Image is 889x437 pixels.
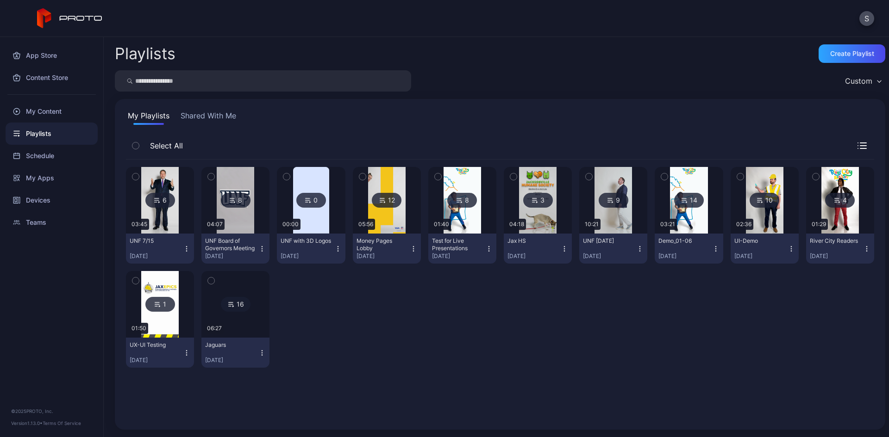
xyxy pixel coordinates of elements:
[221,193,250,208] div: 8
[221,297,250,312] div: 16
[432,252,485,260] div: [DATE]
[201,338,269,368] button: Jaguars[DATE]
[145,297,175,312] div: 1
[179,110,238,125] button: Shared With Me
[845,76,872,86] div: Custom
[281,237,332,245] div: UNF with 3D Logos
[810,219,828,230] div: 01:29
[130,341,181,349] div: UX-UI Testing
[6,167,98,189] a: My Apps
[277,234,345,264] button: UNF with 3D Logos[DATE]
[810,237,861,245] div: River City Readers
[731,234,799,264] button: UI-Demo[DATE]
[145,193,175,208] div: 6
[11,407,92,415] div: © 2025 PROTO, Inc.
[658,237,709,245] div: Demo_01-06
[353,234,421,264] button: Money Pages Lobby[DATE]
[115,45,175,62] h2: Playlists
[6,145,98,167] a: Schedule
[6,211,98,234] a: Teams
[130,323,148,334] div: 01:50
[126,234,194,264] button: UNF 7/15[DATE]
[11,420,43,426] span: Version 1.13.0 •
[130,237,181,245] div: UNF 7/15
[830,50,874,57] div: Create Playlist
[432,219,451,230] div: 01:40
[6,44,98,67] a: App Store
[734,219,753,230] div: 02:36
[734,237,785,245] div: UI-Demo
[734,252,788,260] div: [DATE]
[507,252,561,260] div: [DATE]
[372,193,401,208] div: 12
[432,237,483,252] div: Test for Live Presentations
[6,67,98,89] a: Content Store
[655,234,723,264] button: Demo_01-06[DATE]
[130,357,183,364] div: [DATE]
[205,357,258,364] div: [DATE]
[205,237,256,252] div: UNF Board of Governors Meeting
[201,234,269,264] button: UNF Board of Governors Meeting[DATE]
[145,140,183,151] span: Select All
[205,341,256,349] div: Jaguars
[825,193,855,208] div: 4
[357,252,410,260] div: [DATE]
[281,219,301,230] div: 00:00
[859,11,874,26] button: S
[840,70,885,92] button: Custom
[507,219,526,230] div: 04:18
[507,237,558,245] div: Jax HS
[599,193,628,208] div: 9
[674,193,704,208] div: 14
[357,237,407,252] div: Money Pages Lobby
[43,420,81,426] a: Terms Of Service
[810,252,863,260] div: [DATE]
[205,219,225,230] div: 04:07
[583,252,636,260] div: [DATE]
[658,252,712,260] div: [DATE]
[819,44,885,63] button: Create Playlist
[806,234,874,264] button: River City Readers[DATE]
[130,219,149,230] div: 03:45
[658,219,677,230] div: 03:21
[504,234,572,264] button: Jax HS[DATE]
[205,252,258,260] div: [DATE]
[579,234,647,264] button: UNF [DATE][DATE]
[447,193,477,208] div: 8
[126,338,194,368] button: UX-UI Testing[DATE]
[205,323,224,334] div: 06:27
[583,219,601,230] div: 10:21
[583,237,634,245] div: UNF Nov 5
[6,100,98,123] a: My Content
[523,193,553,208] div: 3
[6,123,98,145] a: Playlists
[130,252,183,260] div: [DATE]
[296,193,326,208] div: 0
[281,252,334,260] div: [DATE]
[750,193,779,208] div: 10
[6,189,98,211] a: Devices
[126,110,171,125] button: My Playlists
[357,219,375,230] div: 05:56
[428,234,496,264] button: Test for Live Presentations[DATE]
